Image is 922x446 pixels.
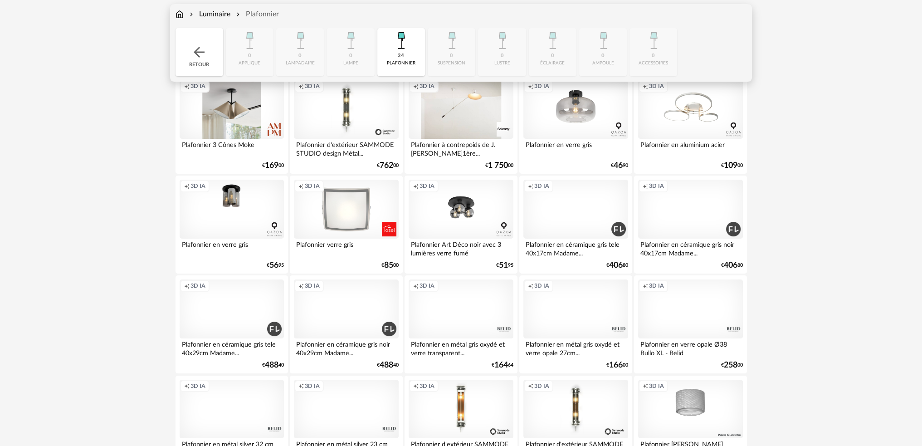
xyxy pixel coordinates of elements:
[724,362,737,368] span: 258
[190,282,205,289] span: 3D IA
[638,338,742,357] div: Plafonnier en verre opale Ø38 Bullo XL - Belid
[184,182,190,190] span: Creation icon
[649,282,664,289] span: 3D IA
[384,262,393,269] span: 85
[180,139,284,157] div: Plafonnier 3 Cônes Moke
[305,83,320,90] span: 3D IA
[499,262,508,269] span: 51
[523,239,628,257] div: Plafonnier en céramique gris tele 40x17cm Madame...
[492,362,513,368] div: € 64
[409,338,513,357] div: Plafonnier en métal gris oxydé et verre transparent...
[188,9,195,20] img: svg+xml;base64,PHN2ZyB3aWR0aD0iMTYiIGhlaWdodD0iMTYiIHZpZXdCb3g9IjAgMCAxNiAxNiIgZmlsbD0ibm9uZSIgeG...
[724,262,737,269] span: 406
[191,44,207,60] img: svg+xml;base64,PHN2ZyB3aWR0aD0iMjQiIGhlaWdodD0iMjQiIHZpZXdCb3g9IjAgMCAyNCAyNCIgZmlsbD0ibm9uZSIgeG...
[176,76,288,174] a: Creation icon 3D IA Plafonnier 3 Cônes Moke €16900
[413,83,419,90] span: Creation icon
[528,282,533,289] span: Creation icon
[267,262,284,269] div: € 95
[643,83,648,90] span: Creation icon
[649,382,664,390] span: 3D IA
[305,382,320,390] span: 3D IA
[176,176,288,274] a: Creation icon 3D IA Plafonnier en verre gris €5695
[409,239,513,257] div: Plafonnier Art Déco noir avec 3 lumières verre fumé
[634,275,746,373] a: Creation icon 3D IA Plafonnier en verre opale Ø38 Bullo XL - Belid €25800
[405,275,517,373] a: Creation icon 3D IA Plafonnier en métal gris oxydé et verre transparent... €16464
[265,362,278,368] span: 488
[488,162,508,169] span: 1 750
[305,282,320,289] span: 3D IA
[643,182,648,190] span: Creation icon
[649,182,664,190] span: 3D IA
[528,382,533,390] span: Creation icon
[609,262,623,269] span: 406
[298,282,304,289] span: Creation icon
[294,239,398,257] div: Plafonnier verre gris
[184,282,190,289] span: Creation icon
[611,162,628,169] div: € 90
[377,362,399,368] div: € 40
[609,362,623,368] span: 166
[184,83,190,90] span: Creation icon
[413,382,419,390] span: Creation icon
[405,76,517,174] a: Creation icon 3D IA Plafonnier à contrepoids de J.[PERSON_NAME]1ère... €1 75000
[380,162,393,169] span: 762
[721,162,743,169] div: € 00
[180,338,284,357] div: Plafonnier en céramique gris tele 40x29cm Madame...
[528,83,533,90] span: Creation icon
[519,76,632,174] a: Creation icon 3D IA Plafonnier en verre gris €4690
[721,362,743,368] div: € 00
[534,182,549,190] span: 3D IA
[485,162,513,169] div: € 00
[262,362,284,368] div: € 40
[420,382,434,390] span: 3D IA
[724,162,737,169] span: 109
[721,262,743,269] div: € 80
[190,182,205,190] span: 3D IA
[290,76,402,174] a: Creation icon 3D IA Plafonnier d'extérieur SAMMODE STUDIO design Métal... €76200
[420,83,434,90] span: 3D IA
[413,182,419,190] span: Creation icon
[534,282,549,289] span: 3D IA
[290,275,402,373] a: Creation icon 3D IA Plafonnier en céramique gris noir 40x29cm Madame... €48840
[290,176,402,274] a: Creation icon 3D IA Plafonnier verre gris €8500
[649,83,664,90] span: 3D IA
[420,182,434,190] span: 3D IA
[188,9,230,20] div: Luminaire
[180,239,284,257] div: Plafonnier en verre gris
[381,262,399,269] div: € 00
[405,176,517,274] a: Creation icon 3D IA Plafonnier Art Déco noir avec 3 lumières verre fumé €5195
[528,182,533,190] span: Creation icon
[190,83,205,90] span: 3D IA
[176,28,223,76] div: Retour
[265,162,278,169] span: 169
[298,83,304,90] span: Creation icon
[519,275,632,373] a: Creation icon 3D IA Plafonnier en métal gris oxydé et verre opale 27cm... €16600
[494,362,508,368] span: 164
[420,282,434,289] span: 3D IA
[377,162,399,169] div: € 00
[176,9,184,20] img: svg+xml;base64,PHN2ZyB3aWR0aD0iMTYiIGhlaWdodD0iMTciIHZpZXdCb3g9IjAgMCAxNiAxNyIgZmlsbD0ibm9uZSIgeG...
[643,382,648,390] span: Creation icon
[298,182,304,190] span: Creation icon
[305,182,320,190] span: 3D IA
[534,382,549,390] span: 3D IA
[606,262,628,269] div: € 80
[294,338,398,357] div: Plafonnier en céramique gris noir 40x29cm Madame...
[634,76,746,174] a: Creation icon 3D IA Plafonnier en aluminium acier €10900
[523,338,628,357] div: Plafonnier en métal gris oxydé et verre opale 27cm...
[190,382,205,390] span: 3D IA
[634,176,746,274] a: Creation icon 3D IA Plafonnier en céramique gris noir 40x17cm Madame... €40680
[269,262,278,269] span: 56
[294,139,398,157] div: Plafonnier d'extérieur SAMMODE STUDIO design Métal...
[638,139,742,157] div: Plafonnier en aluminium acier
[262,162,284,169] div: € 00
[638,239,742,257] div: Plafonnier en céramique gris noir 40x17cm Madame...
[523,139,628,157] div: Plafonnier en verre gris
[409,139,513,157] div: Plafonnier à contrepoids de J.[PERSON_NAME]1ère...
[519,176,632,274] a: Creation icon 3D IA Plafonnier en céramique gris tele 40x17cm Madame... €40680
[176,275,288,373] a: Creation icon 3D IA Plafonnier en céramique gris tele 40x29cm Madame... €48840
[389,28,413,53] img: Luminaire.png
[534,83,549,90] span: 3D IA
[380,362,393,368] span: 488
[184,382,190,390] span: Creation icon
